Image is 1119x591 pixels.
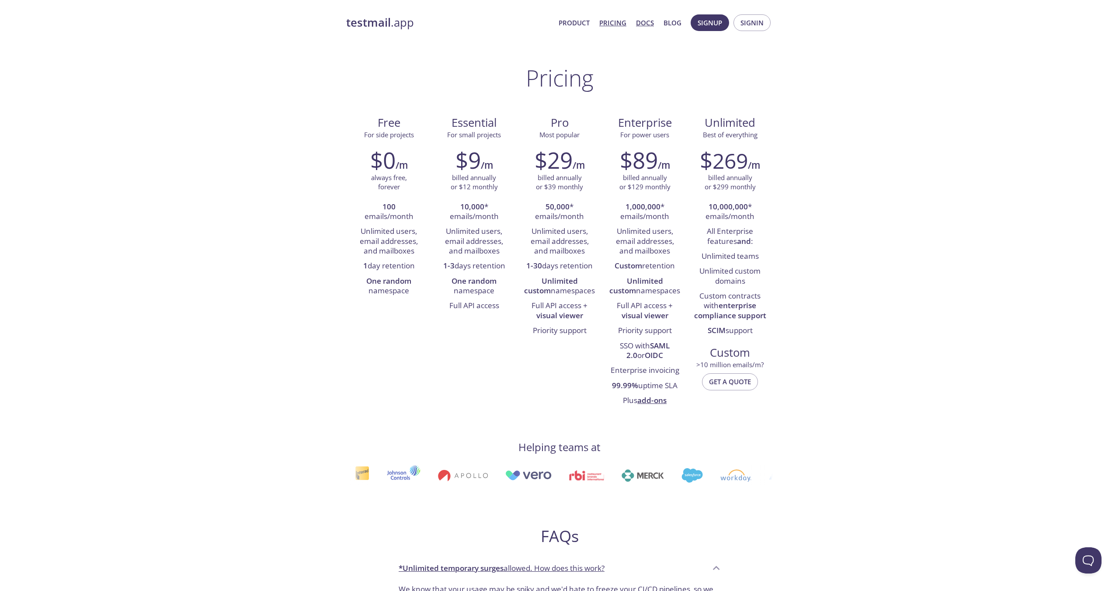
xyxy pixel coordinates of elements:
img: merck [610,469,653,482]
span: Unlimited [705,115,755,130]
a: add-ons [637,395,667,405]
p: billed annually or $39 monthly [536,173,583,192]
h2: $ [700,147,748,173]
strong: One random [366,276,411,286]
li: namespace [438,274,510,299]
strong: 10,000,000 [709,202,748,212]
strong: 1 [363,261,368,271]
h1: Pricing [526,65,594,91]
p: allowed. How does this work? [399,563,605,574]
h6: /m [396,158,408,173]
span: For power users [620,130,669,139]
img: salesforce [670,468,691,483]
img: rbi [558,470,593,480]
button: Signin [733,14,771,31]
li: Unlimited custom domains [694,264,766,289]
span: Free [353,115,424,130]
strong: One random [452,276,497,286]
li: emails/month [353,200,425,225]
strong: Custom [615,261,642,271]
strong: Unlimited custom [609,276,663,295]
li: * emails/month [438,200,510,225]
li: Unlimited users, email addresses, and mailboxes [609,224,681,259]
button: Get a quote [702,373,758,390]
li: * emails/month [694,200,766,225]
iframe: Help Scout Beacon - Open [1075,547,1102,574]
img: johnsoncontrols [375,465,409,486]
li: * emails/month [523,200,595,225]
a: Blog [664,17,681,28]
span: Pro [524,115,595,130]
strong: *Unlimited temporary surges [399,563,504,573]
strong: visual viewer [622,310,668,320]
li: Full API access + [523,299,595,323]
li: Plus [609,393,681,408]
p: billed annually or $12 monthly [451,173,498,192]
li: namespaces [609,274,681,299]
li: namespace [353,274,425,299]
li: SSO with or [609,339,681,364]
li: Full API access + [609,299,681,323]
strong: and [737,236,751,246]
span: Get a quote [709,376,751,387]
li: Custom contracts with [694,289,766,323]
li: Full API access [438,299,510,313]
h6: /m [481,158,493,173]
p: billed annually or $299 monthly [705,173,756,192]
strong: 10,000 [460,202,484,212]
li: Unlimited teams [694,249,766,264]
strong: SAML 2.0 [626,341,670,360]
li: All Enterprise features : [694,224,766,249]
strong: 1-30 [526,261,542,271]
span: Signup [698,17,722,28]
strong: Unlimited custom [524,276,578,295]
strong: 1,000,000 [626,202,660,212]
button: Signup [691,14,729,31]
li: uptime SLA [609,379,681,393]
span: > 10 million emails/m? [696,360,764,369]
li: Priority support [609,323,681,338]
strong: testmail [346,15,391,30]
span: Custom [695,345,766,360]
li: * emails/month [609,200,681,225]
span: For small projects [447,130,501,139]
h2: $9 [455,147,481,173]
li: Enterprise invoicing [609,363,681,378]
h4: Helping teams at [518,440,601,454]
h2: $0 [370,147,396,173]
p: always free, forever [371,173,407,192]
span: Essential [438,115,510,130]
strong: visual viewer [536,310,583,320]
li: days retention [523,259,595,274]
span: For side projects [364,130,414,139]
li: day retention [353,259,425,274]
li: Priority support [523,323,595,338]
h6: /m [573,158,585,173]
img: apollo [427,469,476,482]
span: Enterprise [609,115,681,130]
li: Unlimited users, email addresses, and mailboxes [438,224,510,259]
img: workday [709,469,740,482]
a: Product [559,17,590,28]
a: Pricing [599,17,626,28]
li: support [694,323,766,338]
li: Unlimited users, email addresses, and mailboxes [523,224,595,259]
h2: $89 [620,147,658,173]
strong: OIDC [645,350,663,360]
img: vero [494,470,540,480]
a: Docs [636,17,654,28]
span: Signin [740,17,764,28]
span: Best of everything [703,130,758,139]
span: 269 [712,146,748,175]
span: Most popular [539,130,580,139]
p: billed annually or $129 monthly [619,173,671,192]
h6: /m [658,158,670,173]
li: Unlimited users, email addresses, and mailboxes [353,224,425,259]
a: testmail.app [346,15,552,30]
li: days retention [438,259,510,274]
strong: 99.99% [612,380,638,390]
li: namespaces [523,274,595,299]
strong: 100 [382,202,396,212]
strong: SCIM [708,325,726,335]
h6: /m [748,158,760,173]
